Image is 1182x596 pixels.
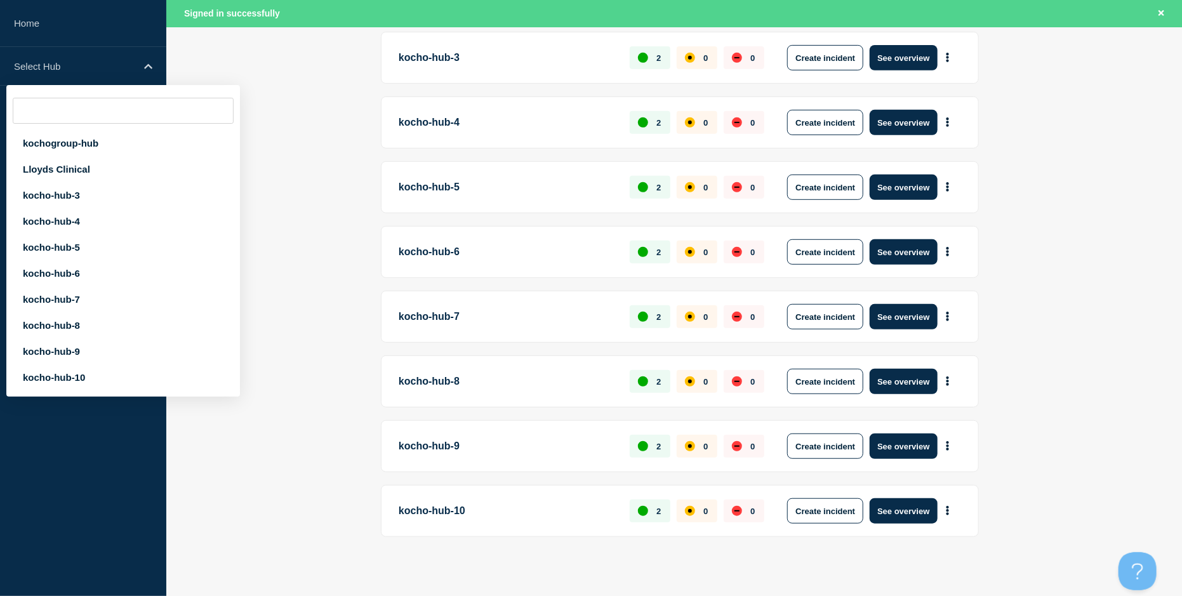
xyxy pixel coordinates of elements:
[870,434,937,459] button: See overview
[656,507,661,516] p: 2
[750,442,755,451] p: 0
[870,45,937,70] button: See overview
[787,175,863,200] button: Create incident
[940,500,956,523] button: More actions
[1119,552,1157,590] iframe: Help Scout Beacon - Open
[685,247,695,257] div: affected
[638,247,648,257] div: up
[6,208,240,234] div: kocho-hub-4
[685,312,695,322] div: affected
[399,175,615,200] p: kocho-hub-5
[703,507,708,516] p: 0
[685,441,695,451] div: affected
[6,156,240,182] div: Lloyds Clinical
[870,110,937,135] button: See overview
[750,507,755,516] p: 0
[750,377,755,387] p: 0
[638,312,648,322] div: up
[638,117,648,128] div: up
[732,312,742,322] div: down
[638,182,648,192] div: up
[750,183,755,192] p: 0
[638,441,648,451] div: up
[6,234,240,260] div: kocho-hub-5
[870,175,937,200] button: See overview
[703,248,708,257] p: 0
[787,369,863,394] button: Create incident
[656,183,661,192] p: 2
[6,130,240,156] div: kochogroup-hub
[399,239,615,265] p: kocho-hub-6
[6,260,240,286] div: kocho-hub-6
[870,369,937,394] button: See overview
[940,46,956,70] button: More actions
[787,45,863,70] button: Create incident
[6,312,240,338] div: kocho-hub-8
[870,304,937,329] button: See overview
[399,45,615,70] p: kocho-hub-3
[656,312,661,322] p: 2
[6,364,240,390] div: kocho-hub-10
[6,286,240,312] div: kocho-hub-7
[685,376,695,387] div: affected
[703,377,708,387] p: 0
[940,241,956,264] button: More actions
[732,247,742,257] div: down
[940,111,956,135] button: More actions
[732,53,742,63] div: down
[399,498,615,524] p: kocho-hub-10
[940,176,956,199] button: More actions
[750,248,755,257] p: 0
[732,441,742,451] div: down
[870,239,937,265] button: See overview
[787,239,863,265] button: Create incident
[940,305,956,329] button: More actions
[940,370,956,394] button: More actions
[399,369,615,394] p: kocho-hub-8
[750,53,755,63] p: 0
[703,53,708,63] p: 0
[638,53,648,63] div: up
[685,117,695,128] div: affected
[638,376,648,387] div: up
[6,182,240,208] div: kocho-hub-3
[787,498,863,524] button: Create incident
[750,118,755,128] p: 0
[703,442,708,451] p: 0
[732,376,742,387] div: down
[732,506,742,516] div: down
[6,338,240,364] div: kocho-hub-9
[1153,6,1169,21] button: Close banner
[638,506,648,516] div: up
[656,118,661,128] p: 2
[703,312,708,322] p: 0
[732,182,742,192] div: down
[685,182,695,192] div: affected
[940,435,956,458] button: More actions
[184,8,280,18] span: Signed in successfully
[787,304,863,329] button: Create incident
[787,434,863,459] button: Create incident
[703,183,708,192] p: 0
[703,118,708,128] p: 0
[399,304,615,329] p: kocho-hub-7
[685,506,695,516] div: affected
[656,248,661,257] p: 2
[656,377,661,387] p: 2
[656,53,661,63] p: 2
[14,61,136,72] p: Select Hub
[870,498,937,524] button: See overview
[399,110,615,135] p: kocho-hub-4
[685,53,695,63] div: affected
[399,434,615,459] p: kocho-hub-9
[750,312,755,322] p: 0
[656,442,661,451] p: 2
[787,110,863,135] button: Create incident
[732,117,742,128] div: down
